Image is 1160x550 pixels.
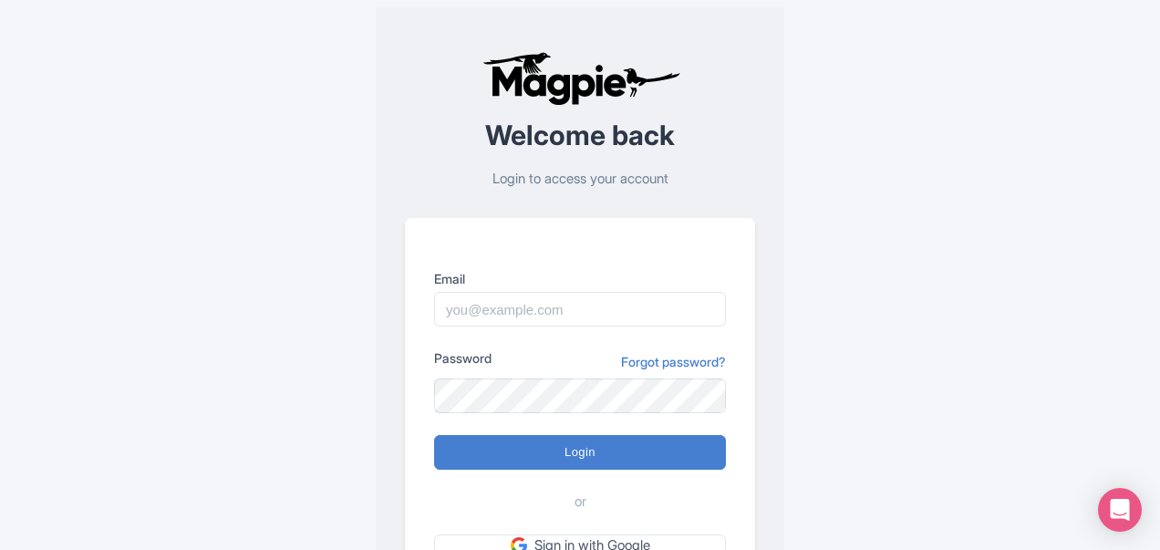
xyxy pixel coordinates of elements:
a: Forgot password? [621,352,726,371]
label: Email [434,269,726,288]
label: Password [434,348,492,368]
img: logo-ab69f6fb50320c5b225c76a69d11143b.png [478,51,683,106]
input: Login [434,435,726,470]
input: you@example.com [434,292,726,327]
p: Login to access your account [405,169,755,190]
span: or [575,492,586,513]
div: Open Intercom Messenger [1098,488,1142,532]
h2: Welcome back [405,120,755,150]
